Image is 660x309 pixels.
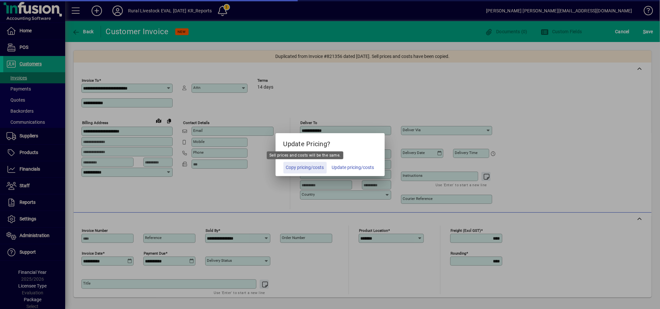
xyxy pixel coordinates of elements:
[283,162,327,174] button: Copy pricing/costs
[276,133,385,152] h5: Update Pricing?
[332,164,374,171] span: Update pricing/costs
[329,162,377,174] button: Update pricing/costs
[267,151,343,159] div: Sell prices and costs will be the same.
[286,164,324,171] span: Copy pricing/costs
